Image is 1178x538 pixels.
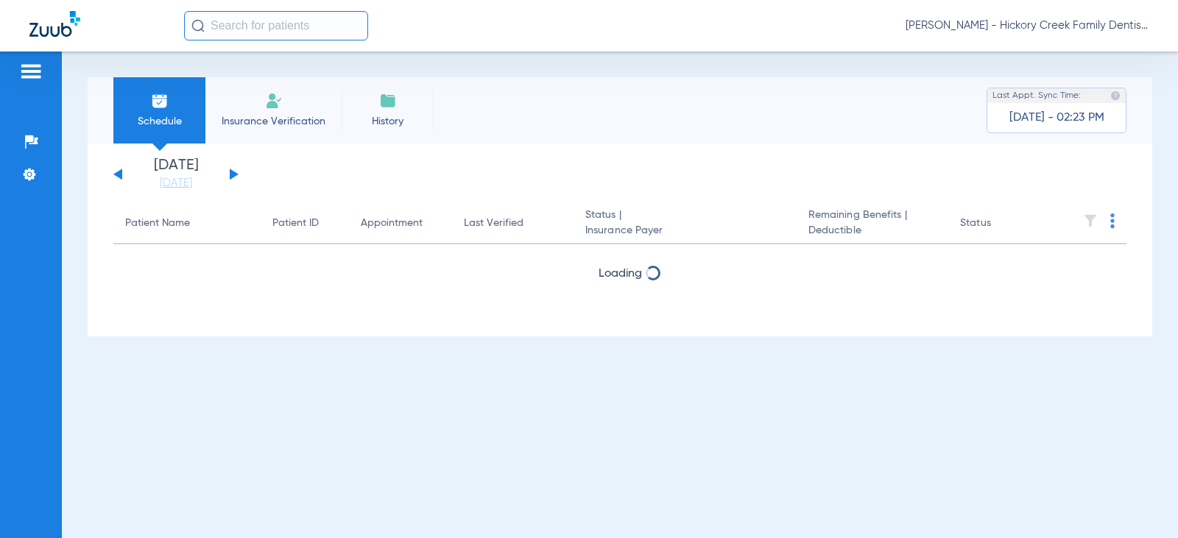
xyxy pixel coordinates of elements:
div: Patient ID [272,216,319,231]
img: History [379,92,397,110]
th: Status [948,203,1048,244]
img: Manual Insurance Verification [265,92,283,110]
div: Appointment [361,216,423,231]
span: Last Appt. Sync Time: [992,88,1081,103]
span: Schedule [124,114,194,129]
img: filter.svg [1083,213,1098,228]
span: Insurance Verification [216,114,331,129]
span: History [353,114,423,129]
div: Patient ID [272,216,337,231]
span: [PERSON_NAME] - Hickory Creek Family Dentistry [906,18,1149,33]
th: Status | [574,203,797,244]
div: Last Verified [464,216,523,231]
div: Appointment [361,216,440,231]
div: Patient Name [125,216,190,231]
img: hamburger-icon [19,63,43,80]
img: Schedule [151,92,169,110]
div: Last Verified [464,216,562,231]
span: Deductible [808,223,937,238]
img: last sync help info [1110,91,1121,101]
input: Search for patients [184,11,368,40]
a: [DATE] [132,176,220,191]
li: [DATE] [132,158,220,191]
img: Zuub Logo [29,11,80,37]
div: Patient Name [125,216,249,231]
img: group-dot-blue.svg [1110,213,1115,228]
span: [DATE] - 02:23 PM [1009,110,1104,125]
span: Insurance Payer [585,223,785,238]
img: Search Icon [191,19,205,32]
span: Loading [599,268,642,280]
th: Remaining Benefits | [797,203,948,244]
